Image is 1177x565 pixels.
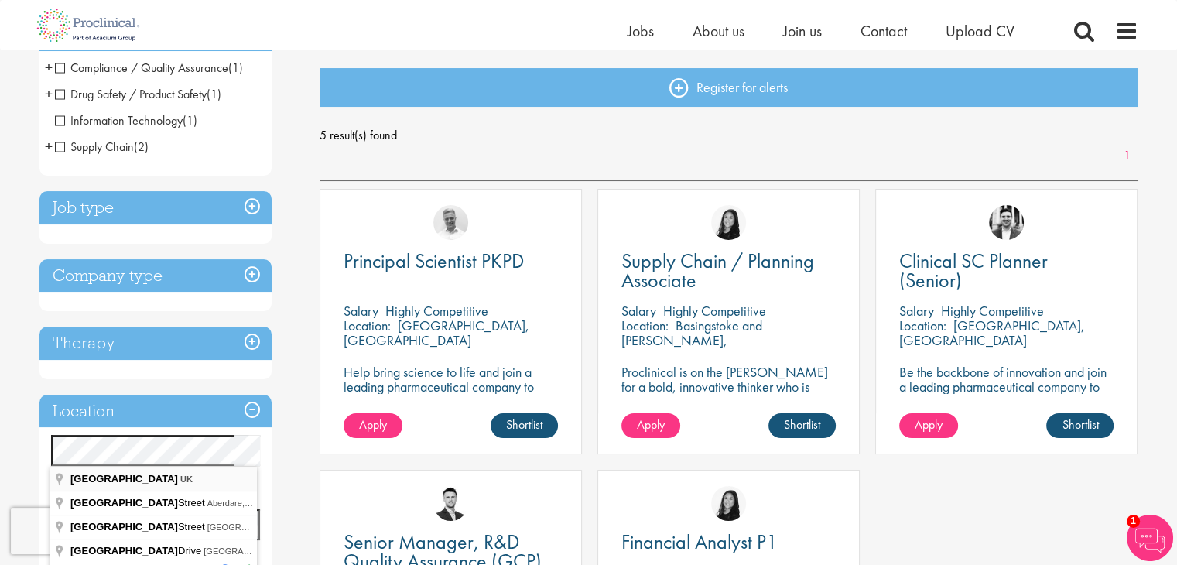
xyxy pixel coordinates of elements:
p: Highly Competitive [941,302,1044,320]
span: (1) [183,112,197,128]
span: Street [70,497,207,508]
a: Supply Chain / Planning Associate [621,252,836,290]
span: (1) [228,60,243,76]
span: Apply [915,416,943,433]
a: Jobs [628,21,654,41]
span: Salary [344,302,378,320]
span: UK [180,474,193,484]
a: Upload CV [946,21,1014,41]
a: 1 [1116,147,1138,165]
span: [GEOGRAPHIC_DATA], [204,546,306,556]
a: Clinical SC Planner (Senior) [899,252,1114,290]
span: Supply Chain / Planning Associate [621,248,814,293]
h3: Location [39,395,272,428]
span: [GEOGRAPHIC_DATA] [70,545,178,556]
span: Location: [621,317,669,334]
a: Financial Analyst P1 [621,532,836,552]
span: Compliance / Quality Assurance [55,60,243,76]
span: Location: [344,317,391,334]
a: Apply [899,413,958,438]
span: [GEOGRAPHIC_DATA] [70,473,178,485]
span: Location: [899,317,946,334]
span: Clinical SC Planner (Senior) [899,248,1048,293]
span: Drug Safety / Product Safety [55,86,221,102]
span: Supply Chain [55,139,134,155]
a: Apply [621,413,680,438]
p: Proclinical is on the [PERSON_NAME] for a bold, innovative thinker who is ready to help push the ... [621,365,836,438]
img: Joshua Bye [433,205,468,240]
p: Highly Competitive [385,302,488,320]
a: Principal Scientist PKPD [344,252,558,271]
span: (2) [134,139,149,155]
span: Drive [70,545,204,556]
span: Street [70,521,207,532]
p: Be the backbone of innovation and join a leading pharmaceutical company to help keep life-changin... [899,365,1114,423]
a: About us [693,21,744,41]
span: Compliance / Quality Assurance [55,60,228,76]
a: Apply [344,413,402,438]
img: Numhom Sudsok [711,205,746,240]
span: Apply [637,416,665,433]
h3: Job type [39,191,272,224]
p: Help bring science to life and join a leading pharmaceutical company to play a key role in delive... [344,365,558,438]
img: Joshua Godden [433,486,468,521]
span: [GEOGRAPHIC_DATA], [207,522,310,532]
img: Numhom Sudsok [711,486,746,521]
a: Shortlist [491,413,558,438]
span: Drug Safety / Product Safety [55,86,207,102]
span: + [45,135,53,158]
a: Register for alerts [320,68,1138,107]
h3: Therapy [39,327,272,360]
img: Edward Little [989,205,1024,240]
a: Shortlist [1046,413,1114,438]
span: + [45,82,53,105]
iframe: reCAPTCHA [11,508,209,554]
span: [GEOGRAPHIC_DATA] [70,497,178,508]
p: Basingstoke and [PERSON_NAME], [GEOGRAPHIC_DATA] [621,317,762,364]
span: Supply Chain [55,139,149,155]
h3: Company type [39,259,272,293]
span: Salary [621,302,656,320]
span: Apply [359,416,387,433]
a: Shortlist [768,413,836,438]
a: Contact [861,21,907,41]
a: Join us [783,21,822,41]
span: + [45,56,53,79]
span: [GEOGRAPHIC_DATA] [70,521,178,532]
img: Chatbot [1127,515,1173,561]
span: 1 [1127,515,1140,528]
span: Aberdare, [207,498,257,508]
p: Highly Competitive [663,302,766,320]
span: 5 result(s) found [320,124,1138,147]
span: Financial Analyst P1 [621,529,778,555]
span: (1) [207,86,221,102]
span: Principal Scientist PKPD [344,248,524,274]
p: [GEOGRAPHIC_DATA], [GEOGRAPHIC_DATA] [344,317,529,349]
span: Information Technology [55,112,197,128]
span: Information Technology [55,112,183,128]
p: [GEOGRAPHIC_DATA], [GEOGRAPHIC_DATA] [899,317,1085,349]
span: Salary [899,302,934,320]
